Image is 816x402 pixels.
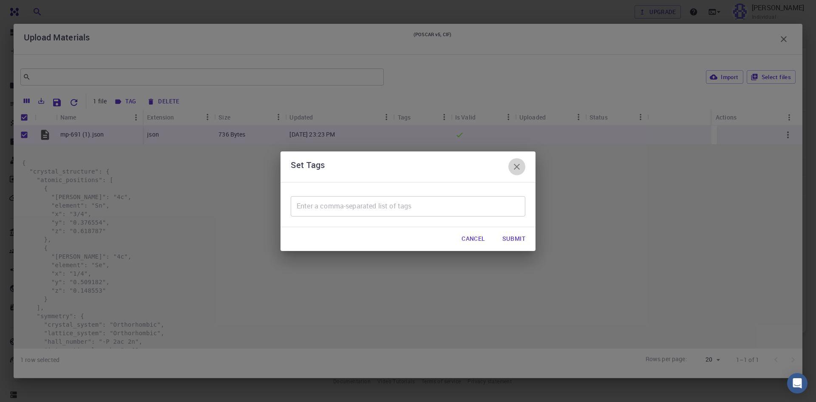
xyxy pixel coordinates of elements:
[455,231,492,248] button: Cancel
[291,196,525,217] input: Enter a comma-separated list of tags
[291,158,325,175] h6: Set Tags
[496,231,532,248] button: Submit
[787,373,807,393] div: Open Intercom Messenger
[17,6,48,14] span: Support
